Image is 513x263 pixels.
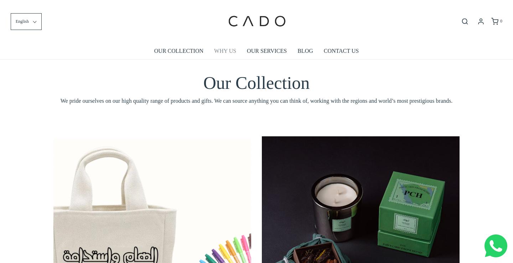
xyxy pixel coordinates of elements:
a: CONTACT US [324,43,359,59]
span: English [16,18,29,25]
span: We pride ourselves on our high quality range of products and gifts. We can source anything you ca... [53,96,460,106]
a: BLOG [297,43,313,59]
a: OUR COLLECTION [154,43,203,59]
span: Company name [203,30,238,36]
span: Number of gifts [203,59,237,65]
span: Our Collection [203,73,310,93]
a: 0 [491,18,502,25]
a: OUR SERVICES [247,43,287,59]
button: Open search bar [458,17,471,25]
span: 0 [500,19,502,24]
img: cadogifting [226,5,287,37]
span: Last name [203,1,226,6]
button: English [11,13,42,30]
img: Whatsapp [484,234,507,257]
a: WHY US [214,43,236,59]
